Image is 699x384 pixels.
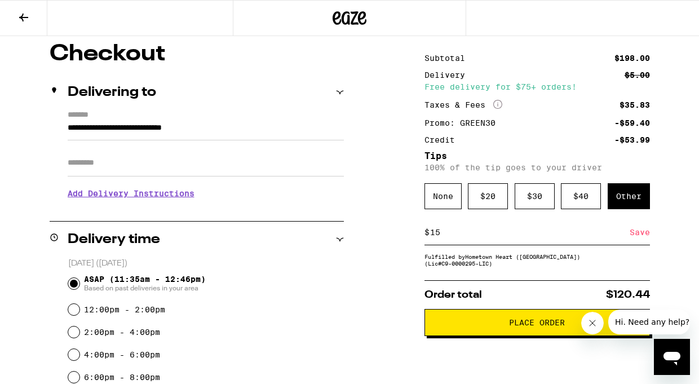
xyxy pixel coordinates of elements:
div: Save [630,220,650,245]
button: Place Order [424,309,650,336]
span: ASAP (11:35am - 12:46pm) [84,275,206,293]
label: 2:00pm - 4:00pm [84,328,160,337]
span: $120.44 [606,290,650,300]
div: Subtotal [424,54,473,62]
div: None [424,183,462,209]
span: Order total [424,290,482,300]
h2: Delivery time [68,233,160,246]
div: Taxes & Fees [424,100,502,110]
div: $ 30 [515,183,555,209]
div: $ 40 [561,183,601,209]
h5: Tips [424,152,650,161]
div: $35.83 [620,101,650,109]
label: 6:00pm - 8:00pm [84,373,160,382]
p: 100% of the tip goes to your driver [424,163,650,172]
label: 12:00pm - 2:00pm [84,305,165,314]
div: Promo: GREEN30 [424,119,503,127]
label: 4:00pm - 6:00pm [84,350,160,359]
h2: Delivering to [68,86,156,99]
div: Credit [424,136,463,144]
div: Delivery [424,71,473,79]
iframe: Close message [581,312,604,334]
div: $198.00 [614,54,650,62]
h1: Checkout [50,43,344,65]
p: [DATE] ([DATE]) [68,258,344,269]
div: $ 20 [468,183,508,209]
div: -$59.40 [614,119,650,127]
div: $5.00 [625,71,650,79]
div: Fulfilled by Hometown Heart ([GEOGRAPHIC_DATA]) (Lic# C9-0000295-LIC ) [424,253,650,267]
p: We'll contact you at [PHONE_NUMBER] when we arrive [68,206,344,215]
h3: Add Delivery Instructions [68,180,344,206]
div: -$53.99 [614,136,650,144]
div: $ [424,220,430,245]
input: 0 [430,227,630,237]
iframe: Button to launch messaging window [654,339,690,375]
div: Free delivery for $75+ orders! [424,83,650,91]
iframe: Message from company [608,310,690,334]
span: Place Order [509,319,565,326]
div: Other [608,183,650,209]
span: Based on past deliveries in your area [84,284,206,293]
